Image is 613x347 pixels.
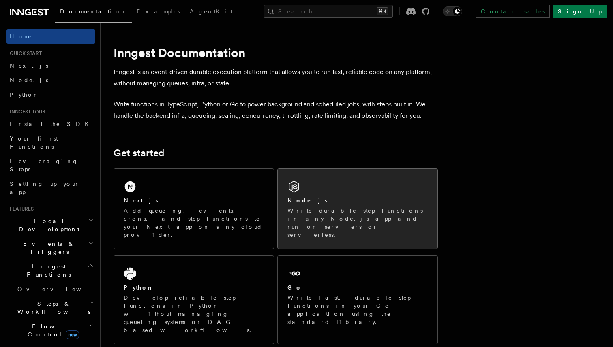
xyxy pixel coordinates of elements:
[60,8,127,15] span: Documentation
[287,294,428,326] p: Write fast, durable step functions in your Go application using the standard library.
[66,330,79,339] span: new
[553,5,607,18] a: Sign Up
[132,2,185,22] a: Examples
[6,50,42,57] span: Quick start
[6,29,95,44] a: Home
[17,286,101,292] span: Overview
[10,77,48,83] span: Node.js
[6,131,95,154] a: Your first Functions
[10,92,39,98] span: Python
[6,73,95,87] a: Node.js
[114,66,438,89] p: Inngest is an event-driven durable execution platform that allows you to run fast, reliable code ...
[6,154,95,177] a: Leveraging Steps
[124,283,154,292] h2: Python
[6,117,95,131] a: Install the SDK
[287,283,302,292] h2: Go
[6,177,95,199] a: Setting up your app
[6,206,34,212] span: Features
[6,214,95,236] button: Local Development
[6,236,95,259] button: Events & Triggers
[287,206,428,239] p: Write durable step functions in any Node.js app and run on servers or serverless.
[10,121,94,127] span: Install the SDK
[14,300,90,316] span: Steps & Workflows
[6,87,95,102] a: Python
[124,196,159,204] h2: Next.js
[114,147,164,159] a: Get started
[124,206,264,239] p: Add queueing, events, crons, and step functions to your Next app on any cloud provider.
[377,7,388,15] kbd: ⌘K
[6,259,95,282] button: Inngest Functions
[114,168,274,249] a: Next.jsAdd queueing, events, crons, and step functions to your Next app on any cloud provider.
[114,255,274,344] a: PythonDevelop reliable step functions in Python without managing queueing systems or DAG based wo...
[10,62,48,69] span: Next.js
[190,8,233,15] span: AgentKit
[6,262,88,279] span: Inngest Functions
[277,255,438,344] a: GoWrite fast, durable step functions in your Go application using the standard library.
[443,6,462,16] button: Toggle dark mode
[6,217,88,233] span: Local Development
[264,5,393,18] button: Search...⌘K
[14,296,95,319] button: Steps & Workflows
[10,32,32,40] span: Home
[10,135,58,150] span: Your first Functions
[10,158,78,172] span: Leveraging Steps
[14,322,89,338] span: Flow Control
[137,8,180,15] span: Examples
[476,5,550,18] a: Contact sales
[114,99,438,121] p: Write functions in TypeScript, Python or Go to power background and scheduled jobs, with steps bu...
[6,109,45,115] span: Inngest tour
[10,181,79,195] span: Setting up your app
[287,196,328,204] h2: Node.js
[14,282,95,296] a: Overview
[14,319,95,342] button: Flow Controlnew
[6,58,95,73] a: Next.js
[277,168,438,249] a: Node.jsWrite durable step functions in any Node.js app and run on servers or serverless.
[6,240,88,256] span: Events & Triggers
[124,294,264,334] p: Develop reliable step functions in Python without managing queueing systems or DAG based workflows.
[114,45,438,60] h1: Inngest Documentation
[55,2,132,23] a: Documentation
[185,2,238,22] a: AgentKit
